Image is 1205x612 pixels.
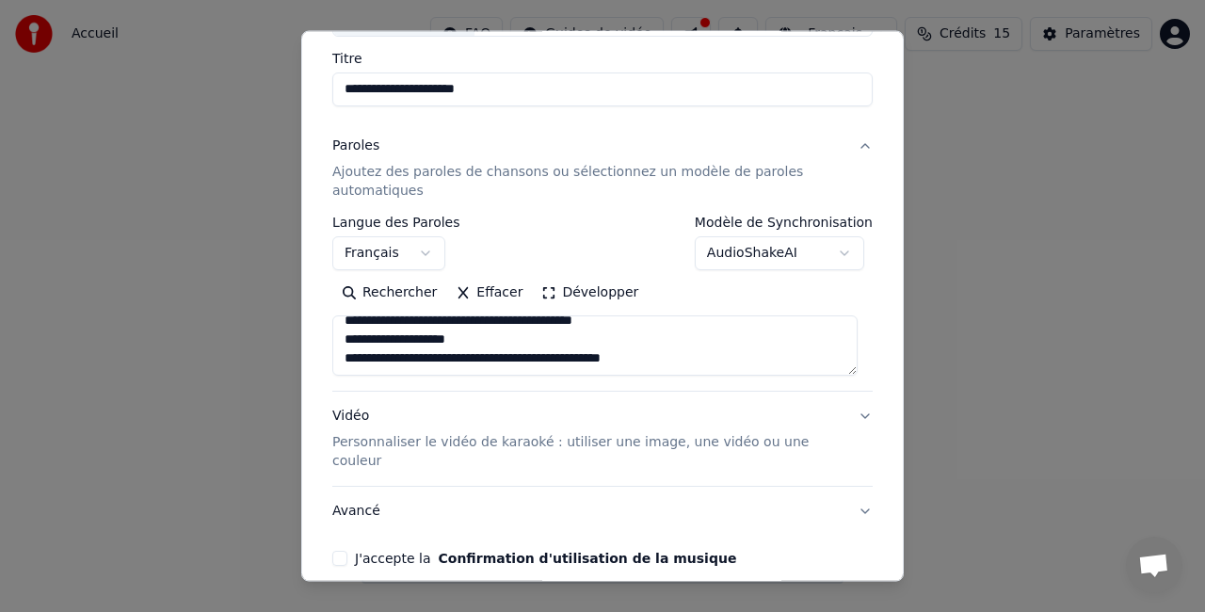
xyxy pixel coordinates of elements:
div: ParolesAjoutez des paroles de chansons ou sélectionnez un modèle de paroles automatiques [332,216,873,391]
p: Personnaliser le vidéo de karaoké : utiliser une image, une vidéo ou une couleur [332,433,843,471]
label: Langue des Paroles [332,216,460,229]
label: Modèle de Synchronisation [695,216,873,229]
button: Développer [532,278,648,308]
button: Rechercher [332,278,446,308]
button: VidéoPersonnaliser le vidéo de karaoké : utiliser une image, une vidéo ou une couleur [332,392,873,486]
button: ParolesAjoutez des paroles de chansons ou sélectionnez un modèle de paroles automatiques [332,121,873,216]
label: J'accepte la [355,552,736,565]
div: Paroles [332,137,379,155]
p: Ajoutez des paroles de chansons ou sélectionnez un modèle de paroles automatiques [332,163,843,201]
button: Avancé [332,487,873,536]
div: Vidéo [332,407,843,471]
label: Titre [332,52,873,65]
button: J'accepte la [438,552,736,565]
button: Effacer [446,278,532,308]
